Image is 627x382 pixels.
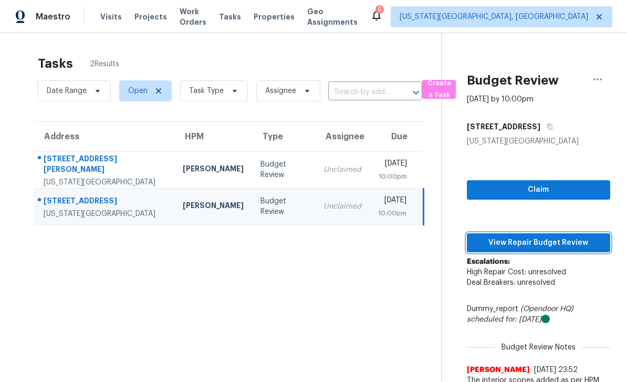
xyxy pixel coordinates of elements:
i: scheduled for: [DATE] [467,316,541,323]
span: High Repair Cost: unresolved [467,269,566,276]
th: Type [252,122,315,151]
h2: Budget Review [467,75,559,86]
span: Claim [475,183,602,197]
span: Work Orders [180,6,206,27]
div: [PERSON_NAME] [183,200,244,213]
input: Search by address [328,84,393,100]
button: Create a Task [422,80,456,99]
div: 6 [378,4,382,15]
h5: [STREET_ADDRESS] [467,121,540,132]
span: Tasks [219,13,241,20]
div: [US_STATE][GEOGRAPHIC_DATA] [44,209,166,219]
div: [US_STATE][GEOGRAPHIC_DATA] [467,136,610,147]
div: 10:00pm [378,208,406,219]
div: Unclaimed [323,201,361,212]
div: [US_STATE][GEOGRAPHIC_DATA] [44,177,166,188]
span: Task Type [189,86,224,96]
div: [DATE] [378,158,407,171]
span: Maestro [36,12,70,22]
span: Projects [134,12,167,22]
div: Budget Review [260,159,307,180]
div: [STREET_ADDRESS][PERSON_NAME] [44,153,166,177]
span: Deal Breakers: unresolved [467,279,555,286]
span: 2 Results [90,59,119,69]
th: Assignee [315,122,370,151]
b: Escalations: [467,258,510,265]
button: Claim [467,180,610,200]
div: [PERSON_NAME] [183,163,244,177]
div: [STREET_ADDRESS] [44,195,166,209]
span: [PERSON_NAME] [467,365,530,375]
span: Create a Task [427,77,451,101]
span: Properties [254,12,295,22]
div: Unclaimed [323,164,361,175]
th: Due [370,122,424,151]
button: Open [409,85,423,100]
th: Address [34,122,174,151]
h2: Tasks [38,58,73,69]
span: [DATE] 23:52 [534,366,578,374]
th: HPM [174,122,252,151]
div: [DATE] [378,195,406,208]
div: 10:00pm [378,171,407,182]
span: Geo Assignments [307,6,358,27]
span: [US_STATE][GEOGRAPHIC_DATA], [GEOGRAPHIC_DATA] [400,12,588,22]
div: Budget Review [260,196,307,217]
div: [DATE] by 10:00pm [467,94,534,105]
div: Dummy_report [467,304,610,325]
button: View Repair Budget Review [467,233,610,253]
span: Date Range [47,86,87,96]
span: Visits [100,12,122,22]
span: Budget Review Notes [495,342,582,353]
i: (Opendoor HQ) [520,305,573,313]
button: Copy Address [540,117,555,136]
span: Open [128,86,148,96]
span: View Repair Budget Review [475,236,602,250]
span: Assignee [265,86,296,96]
